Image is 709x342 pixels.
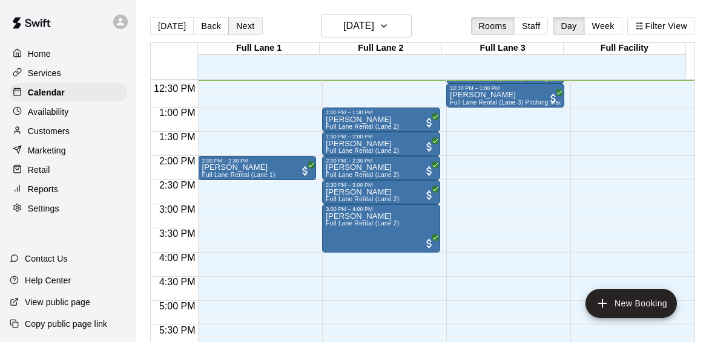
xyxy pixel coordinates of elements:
[28,144,66,156] p: Marketing
[326,196,399,202] span: Full Lane Rental (Lane 2)
[10,122,127,140] a: Customers
[423,117,435,129] span: All customers have paid
[28,183,58,195] p: Reports
[198,43,320,54] div: Full Lane 1
[423,141,435,153] span: All customers have paid
[10,83,127,102] a: Calendar
[326,220,399,227] span: Full Lane Rental (Lane 2)
[322,180,440,204] div: 2:30 PM – 3:00 PM: Brad Seymore
[151,83,198,94] span: 12:30 PM
[156,108,199,118] span: 1:00 PM
[28,164,50,176] p: Retail
[326,147,399,154] span: Full Lane Rental (Lane 2)
[299,165,311,177] span: All customers have paid
[156,228,199,239] span: 3:30 PM
[10,45,127,63] a: Home
[25,318,107,330] p: Copy public page link
[10,141,127,160] a: Marketing
[25,253,68,265] p: Contact Us
[442,43,564,54] div: Full Lane 3
[156,325,199,335] span: 5:30 PM
[156,301,199,311] span: 5:00 PM
[450,85,561,91] div: 12:30 PM – 1:00 PM
[585,289,677,318] button: add
[326,206,437,212] div: 3:00 PM – 4:00 PM
[28,67,61,79] p: Services
[322,204,440,253] div: 3:00 PM – 4:00 PM: Steven Pettit
[25,274,71,286] p: Help Center
[150,17,194,35] button: [DATE]
[10,103,127,121] a: Availability
[326,123,399,130] span: Full Lane Rental (Lane 2)
[322,108,440,132] div: 1:00 PM – 1:30 PM: Jaret Cellmer
[156,253,199,263] span: 4:00 PM
[326,109,437,115] div: 1:00 PM – 1:30 PM
[28,48,51,60] p: Home
[156,180,199,190] span: 2:30 PM
[156,132,199,142] span: 1:30 PM
[423,165,435,177] span: All customers have paid
[564,43,685,54] div: Full Facility
[202,158,312,164] div: 2:00 PM – 2:30 PM
[322,156,440,180] div: 2:00 PM – 2:30 PM: Nicole Covington
[28,106,69,118] p: Availability
[28,202,59,215] p: Settings
[156,204,199,215] span: 3:00 PM
[450,99,619,106] span: Full Lane Rental (Lane 3) Pitching Machine Lane & HitTrax
[553,17,584,35] button: Day
[547,92,559,105] span: All customers have paid
[321,15,412,37] button: [DATE]
[28,86,65,98] p: Calendar
[202,172,275,178] span: Full Lane Rental (Lane 1)
[228,17,262,35] button: Next
[198,156,316,180] div: 2:00 PM – 2:30 PM: Brad Seymore
[446,83,564,108] div: 12:30 PM – 1:00 PM: Tiwan Outlaw
[156,277,199,287] span: 4:30 PM
[326,182,437,188] div: 2:30 PM – 3:00 PM
[326,172,399,178] span: Full Lane Rental (Lane 2)
[627,17,695,35] button: Filter View
[10,199,127,218] a: Settings
[10,64,127,82] a: Services
[471,17,515,35] button: Rooms
[25,296,90,308] p: View public page
[193,17,229,35] button: Back
[514,17,549,35] button: Staff
[320,43,441,54] div: Full Lane 2
[423,237,435,250] span: All customers have paid
[343,18,374,34] h6: [DATE]
[584,17,622,35] button: Week
[326,134,437,140] div: 1:30 PM – 2:00 PM
[423,189,435,201] span: All customers have paid
[28,125,70,137] p: Customers
[156,156,199,166] span: 2:00 PM
[10,180,127,198] a: Reports
[322,132,440,156] div: 1:30 PM – 2:00 PM: Jaret Cellmer
[326,158,437,164] div: 2:00 PM – 2:30 PM
[10,161,127,179] a: Retail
